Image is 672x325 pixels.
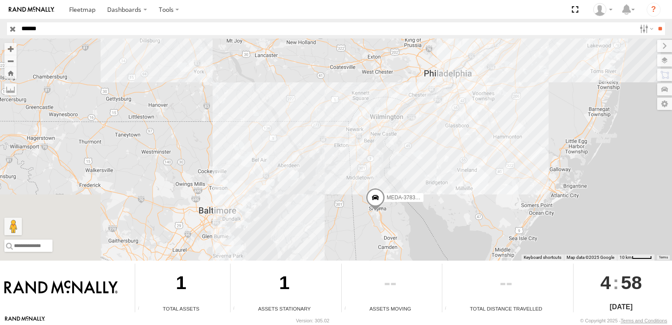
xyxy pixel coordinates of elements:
a: Terms and Conditions [621,318,667,323]
button: Drag Pegman onto the map to open Street View [4,218,22,235]
button: Keyboard shortcuts [524,254,561,261]
button: Zoom out [4,55,17,67]
div: © Copyright 2025 - [580,318,667,323]
button: Map Scale: 10 km per 42 pixels [617,254,654,261]
div: : [574,264,669,301]
div: Total distance travelled by all assets within specified date range and applied filters [442,306,455,312]
div: 1 [135,264,227,305]
label: Map Settings [657,98,672,110]
div: Assets Stationary [231,305,338,312]
i: ? [647,3,661,17]
a: Visit our Website [5,316,45,325]
div: Total number of assets current in transit. [342,306,355,312]
label: Measure [4,83,17,95]
div: Total number of Enabled Assets [135,306,148,312]
div: Total Distance Travelled [442,305,570,312]
span: 58 [621,264,642,301]
span: 10 km [619,255,632,260]
div: Assets Moving [342,305,438,312]
button: Zoom in [4,43,17,55]
a: Terms [659,255,668,259]
div: Total Assets [135,305,227,312]
label: Search Filter Options [636,22,655,35]
span: MEDA-378371-Swing [387,194,437,201]
div: Total number of assets current stationary. [231,306,244,312]
img: rand-logo.svg [9,7,54,13]
div: 1 [231,264,338,305]
img: Rand McNally [4,280,118,295]
span: Map data ©2025 Google [567,255,614,260]
button: Zoom Home [4,67,17,79]
div: [DATE] [574,302,669,312]
div: Version: 305.02 [296,318,329,323]
div: Jose Goitia [590,3,616,16]
span: 4 [600,264,611,301]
